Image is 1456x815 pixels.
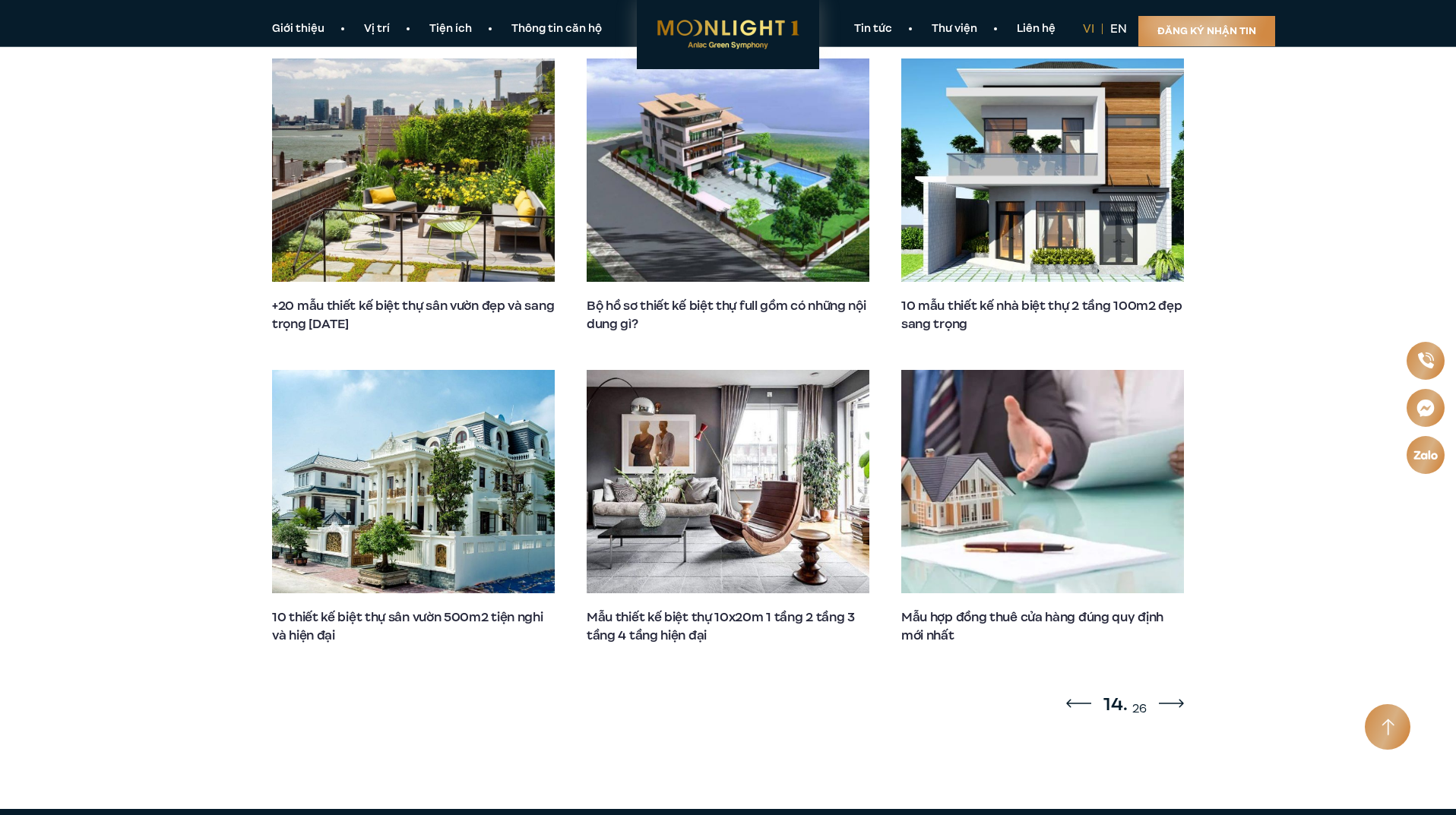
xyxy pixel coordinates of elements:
[1110,21,1127,37] a: en
[1066,695,1091,713] div: Previous slide
[587,370,869,593] img: Mẫu thiết kế biệt thự 10x20m 1 tầng 2 tầng 3 tầng 4 tầng hiện đại
[1413,450,1438,460] img: Zalo icon
[901,370,1184,645] a: Mẫu hợp đồng thuê cửa hàng đúng quy định mới nhất Mẫu hợp đồng thuê cửa hàng đúng quy định mới nhất
[901,58,1184,282] img: 10 mẫu thiết kế nhà biệt thự 2 tầng 100m2 đẹp sang trọng
[1103,690,1128,718] span: 14.
[272,370,555,645] a: 10 thiết kế biệt thự sân vườn 500m2 tiện nghi và hiện đại 10 thiết kế biệt thự sân vườn 500m2 tiệ...
[997,21,1075,37] a: Liên hệ
[587,58,869,282] img: Bộ hồ sơ thiết kế biệt thự full gồm có những nội dung gì?
[834,21,912,37] a: Tin tức
[587,608,869,645] div: Mẫu thiết kế biệt thự 10x20m 1 tầng 2 tầng 3 tầng 4 tầng hiện đại
[901,58,1184,333] a: 10 mẫu thiết kế nhà biệt thự 2 tầng 100m2 đẹp sang trọng 10 mẫu thiết kế nhà biệt thự 2 tầng 100m...
[1382,719,1394,736] img: Arrow icon
[410,21,492,37] a: Tiện ích
[1132,700,1147,718] span: 26
[252,21,344,37] a: Giới thiệu
[912,21,997,37] a: Thư viện
[272,608,555,645] div: 10 thiết kế biệt thự sân vườn 500m2 tiện nghi và hiện đại
[272,370,555,593] img: 10 thiết kế biệt thự sân vườn 500m2 tiện nghi và hiện đại
[587,58,869,333] a: Bộ hồ sơ thiết kế biệt thự full gồm có những nội dung gì? Bộ hồ sơ thiết kế biệt thự full gồm có ...
[272,58,555,333] a: +20 mẫu thiết kế biệt thự sân vườn đẹp và sang trọng năm 2023 +20 mẫu thiết kế biệt thự sân vườn ...
[1416,399,1435,417] img: Messenger icon
[901,297,1184,333] div: 10 mẫu thiết kế nhà biệt thự 2 tầng 100m2 đẹp sang trọng
[492,21,622,37] a: Thông tin căn hộ
[901,608,1184,645] div: Mẫu hợp đồng thuê cửa hàng đúng quy định mới nhất
[1159,695,1184,713] div: Next slide
[1138,16,1275,46] a: Đăng ký nhận tin
[1417,352,1433,368] img: Phone icon
[272,58,555,282] img: +20 mẫu thiết kế biệt thự sân vườn đẹp và sang trọng năm 2023
[587,297,869,333] div: Bộ hồ sơ thiết kế biệt thự full gồm có những nội dung gì?
[1083,21,1094,37] a: vi
[587,370,869,645] a: Mẫu thiết kế biệt thự 10x20m 1 tầng 2 tầng 3 tầng 4 tầng hiện đại Mẫu thiết kế biệt thự 10x20m 1 ...
[901,370,1184,593] img: Mẫu hợp đồng thuê cửa hàng đúng quy định mới nhất
[344,21,410,37] a: Vị trí
[272,297,555,333] div: +20 mẫu thiết kế biệt thự sân vườn đẹp và sang trọng [DATE]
